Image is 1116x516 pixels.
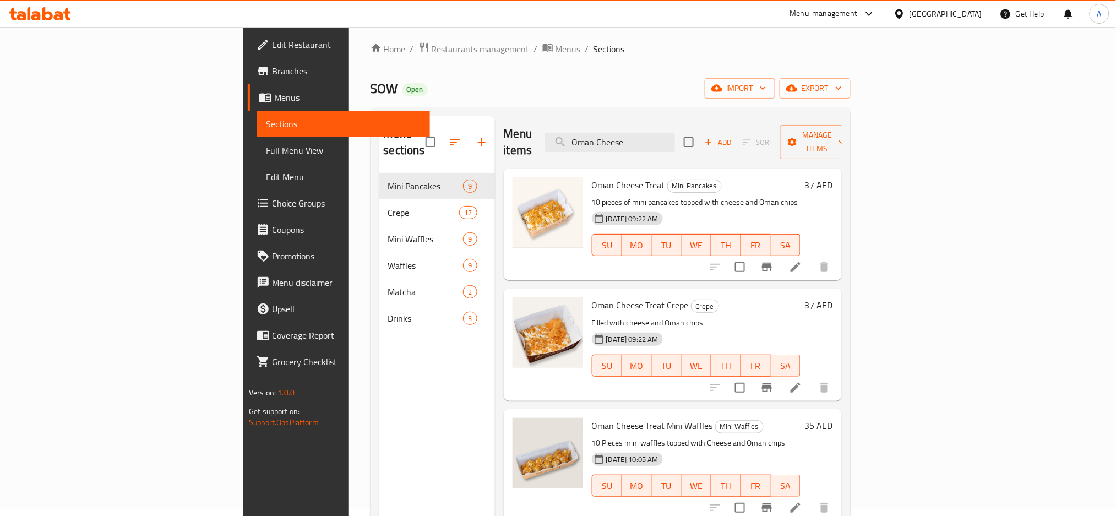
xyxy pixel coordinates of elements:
span: Restaurants management [432,42,530,56]
span: [DATE] 09:22 AM [602,334,663,345]
span: Oman Cheese Treat [592,177,665,193]
span: Select to update [728,256,752,279]
span: Menu disclaimer [272,276,421,289]
img: Oman Cheese Treat Crepe [513,297,583,368]
div: Matcha2 [379,279,495,305]
span: TH [716,358,737,374]
a: Full Menu View [257,137,430,164]
nav: breadcrumb [371,42,851,56]
span: Select section first [736,134,780,151]
span: Choice Groups [272,197,421,210]
a: Edit menu item [789,260,802,274]
h6: 37 AED [805,177,833,193]
span: MO [627,237,647,253]
span: WE [686,478,707,494]
button: WE [682,475,711,497]
a: Sections [257,111,430,137]
div: Drinks [388,312,464,325]
div: Matcha [388,285,464,298]
button: Branch-specific-item [754,374,780,401]
span: Coupons [272,223,421,236]
span: FR [745,237,766,253]
span: Waffles [388,259,464,272]
span: import [714,82,766,95]
span: Sections [266,117,421,131]
span: [DATE] 10:05 AM [602,454,663,465]
p: 10 Pieces mini waffles topped with Cheese and Oman chips [592,436,801,450]
h6: 37 AED [805,297,833,313]
button: MO [622,234,652,256]
h2: Menu items [504,126,532,159]
span: Menus [274,91,421,104]
div: Crepe [691,300,719,313]
span: Mini Pancakes [388,180,464,193]
span: 1.0.0 [277,385,295,400]
span: Version: [249,385,276,400]
span: Mini Waffles [716,420,763,433]
span: Edit Restaurant [272,38,421,51]
a: Edit Restaurant [248,31,430,58]
span: SU [597,358,618,374]
span: Mini Pancakes [668,180,721,192]
div: Mini Waffles9 [379,226,495,252]
button: Branch-specific-item [754,254,780,280]
span: 9 [464,181,476,192]
span: 2 [464,287,476,297]
a: Edit menu item [789,381,802,394]
a: Menus [542,42,581,56]
span: Oman Cheese Treat Mini Waffles [592,417,713,434]
a: Coverage Report [248,322,430,349]
input: search [545,133,675,152]
div: [GEOGRAPHIC_DATA] [910,8,982,20]
span: TH [716,237,737,253]
p: Filled with cheese and Oman chips [592,316,801,330]
span: FR [745,478,766,494]
span: Edit Menu [266,170,421,183]
li: / [585,42,589,56]
div: Menu-management [790,7,858,20]
span: Crepe [388,206,460,219]
nav: Menu sections [379,169,495,336]
span: Oman Cheese Treat Crepe [592,297,689,313]
button: SU [592,234,622,256]
span: Menus [556,42,581,56]
span: Coverage Report [272,329,421,342]
button: MO [622,355,652,377]
button: FR [741,355,771,377]
button: FR [741,475,771,497]
button: TH [711,355,741,377]
div: Mini Pancakes9 [379,173,495,199]
span: Grocery Checklist [272,355,421,368]
div: Waffles9 [379,252,495,279]
a: Branches [248,58,430,84]
button: Manage items [780,125,854,159]
a: Restaurants management [418,42,530,56]
span: MO [627,478,647,494]
div: items [463,180,477,193]
span: WE [686,237,707,253]
span: 9 [464,260,476,271]
span: [DATE] 09:22 AM [602,214,663,224]
span: SU [597,478,618,494]
button: WE [682,234,711,256]
a: Promotions [248,243,430,269]
div: Mini Pancakes [667,180,722,193]
span: Branches [272,64,421,78]
span: SU [597,237,618,253]
span: SA [775,358,796,374]
span: TU [656,478,677,494]
span: Manage items [789,128,845,156]
span: Mini Waffles [388,232,464,246]
button: delete [811,254,837,280]
a: Menus [248,84,430,111]
a: Edit Menu [257,164,430,190]
li: / [534,42,538,56]
a: Edit menu item [789,501,802,514]
button: SU [592,475,622,497]
button: MO [622,475,652,497]
a: Choice Groups [248,190,430,216]
span: Add [703,136,733,149]
span: Crepe [692,300,718,313]
a: Support.OpsPlatform [249,415,319,430]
